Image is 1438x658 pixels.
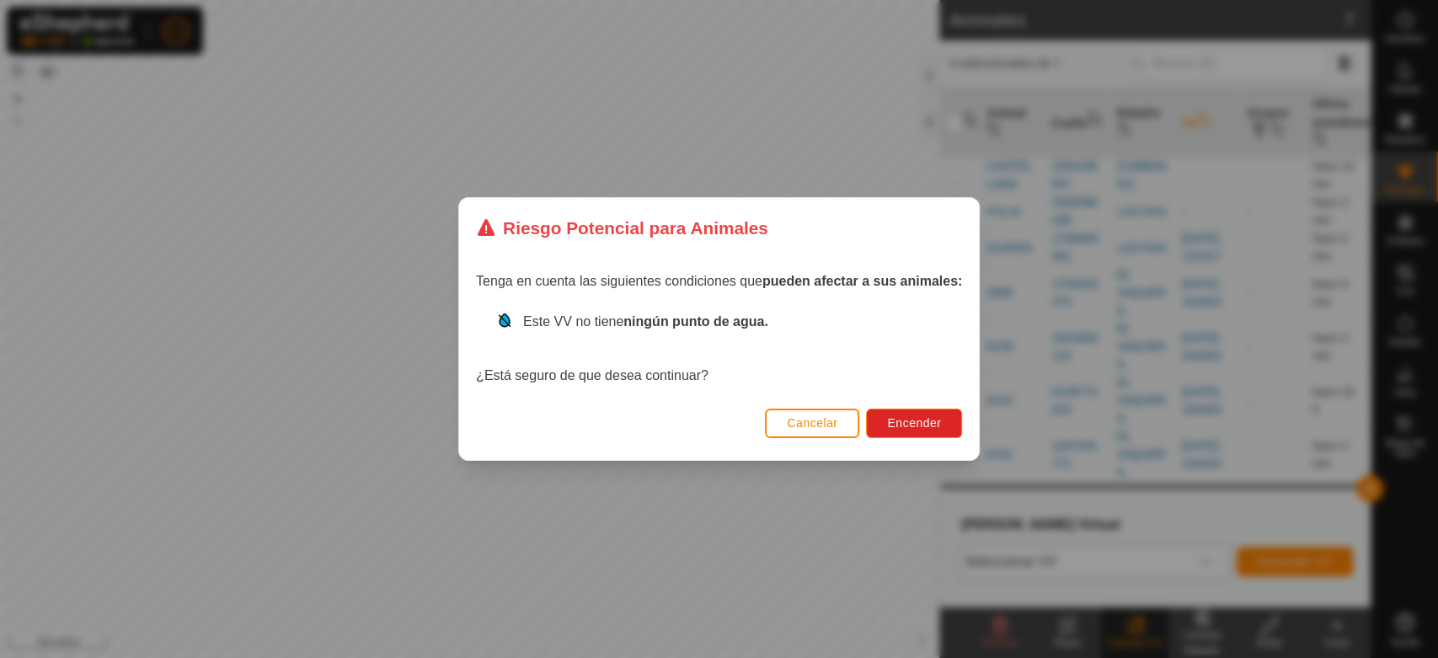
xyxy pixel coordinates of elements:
[762,274,962,288] strong: pueden afectar a sus animales:
[476,274,962,288] span: Tenga en cuenta las siguientes condiciones que
[787,416,837,430] span: Cancelar
[765,409,859,438] button: Cancelar
[866,409,962,438] button: Encender
[476,215,768,241] div: Riesgo Potencial para Animales
[523,314,768,329] span: Este VV no tiene
[887,416,941,430] span: Encender
[623,314,768,329] strong: ningún punto de agua.
[476,312,962,386] div: ¿Está seguro de que desea continuar?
